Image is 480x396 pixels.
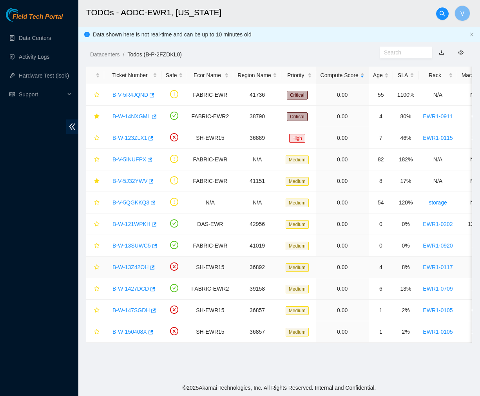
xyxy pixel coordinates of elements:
td: 0.00 [316,192,369,213]
td: FABRIC-EWR [187,235,234,257]
a: B-W-123ZLX1 [112,135,147,141]
a: B-W-147SGDH [112,307,150,313]
td: 7 [369,127,393,149]
td: N/A [418,84,457,106]
td: 1 [369,300,393,321]
a: EWR1-0709 [423,286,453,292]
td: 46% [393,127,419,149]
td: 41736 [233,84,281,106]
td: 39158 [233,278,281,300]
td: 0.00 [316,127,369,149]
span: check-circle [170,241,178,249]
td: 6 [369,278,393,300]
td: 0 [369,213,393,235]
td: 41151 [233,170,281,192]
a: EWR1-0911 [423,113,453,119]
span: star [94,286,100,292]
td: 4 [369,257,393,278]
span: read [9,92,15,97]
td: FABRIC-EWR [187,149,234,170]
a: B-V-5QGKKQ3 [112,199,149,206]
td: N/A [418,170,457,192]
td: N/A [418,149,457,170]
span: Medium [286,199,309,207]
span: High [289,134,305,143]
td: 8% [393,257,419,278]
span: V [460,9,465,18]
td: 0.00 [316,213,369,235]
span: check-circle [170,219,178,228]
a: download [439,49,444,56]
span: star [94,307,100,314]
td: 0.00 [316,106,369,127]
a: B-W-14NXGML [112,113,150,119]
span: close-circle [170,327,178,335]
td: 120% [393,192,419,213]
td: 0.00 [316,278,369,300]
td: 182% [393,149,419,170]
a: Hardware Test (isok) [19,72,69,79]
span: Critical [287,112,308,121]
a: Todos (B-P-2FZDKL0) [127,51,181,58]
button: star [91,282,100,295]
span: star [94,135,100,141]
td: 36857 [233,300,281,321]
td: 36889 [233,127,281,149]
td: SH-EWR15 [187,257,234,278]
span: Medium [286,328,309,336]
input: Search [384,48,422,57]
span: star [94,329,100,335]
td: 0.00 [316,300,369,321]
a: B-V-5J32YWV [112,178,147,184]
footer: © 2025 Akamai Technologies, Inc. All Rights Reserved. Internal and Confidential. [78,380,480,396]
a: EWR1-0115 [423,135,453,141]
span: Field Tech Portal [13,13,63,21]
a: Activity Logs [19,54,50,60]
button: star [91,304,100,316]
span: check-circle [170,112,178,120]
span: exclamation-circle [170,198,178,206]
td: 54 [369,192,393,213]
button: search [436,7,449,20]
span: Medium [286,156,309,164]
td: SH-EWR15 [187,127,234,149]
button: star [91,89,100,101]
td: 0.00 [316,149,369,170]
td: 0.00 [316,84,369,106]
td: N/A [187,192,234,213]
a: Datacenters [90,51,120,58]
span: search [437,11,448,17]
td: 82 [369,149,393,170]
td: 2% [393,300,419,321]
td: 1100% [393,84,419,106]
span: Medium [286,177,309,186]
span: star [94,200,100,206]
td: 42956 [233,213,281,235]
button: star [91,175,100,187]
button: download [433,46,450,59]
span: Support [19,87,65,102]
span: Medium [286,242,309,250]
span: Medium [286,285,309,293]
td: FABRIC-EWR [187,170,234,192]
span: Medium [286,263,309,272]
span: exclamation-circle [170,176,178,184]
td: SH-EWR15 [187,321,234,343]
td: 36892 [233,257,281,278]
button: star [91,218,100,230]
td: 13% [393,278,419,300]
span: star [94,221,100,228]
span: close-circle [170,306,178,314]
td: FABRIC-EWR2 [187,278,234,300]
span: Medium [286,220,309,229]
button: star [91,132,100,144]
span: close-circle [170,262,178,271]
td: 0% [393,235,419,257]
td: FABRIC-EWR2 [187,106,234,127]
td: 0.00 [316,257,369,278]
span: close-circle [170,133,178,141]
a: Data Centers [19,35,51,41]
a: EWR1-0202 [423,221,453,227]
button: close [469,32,474,37]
